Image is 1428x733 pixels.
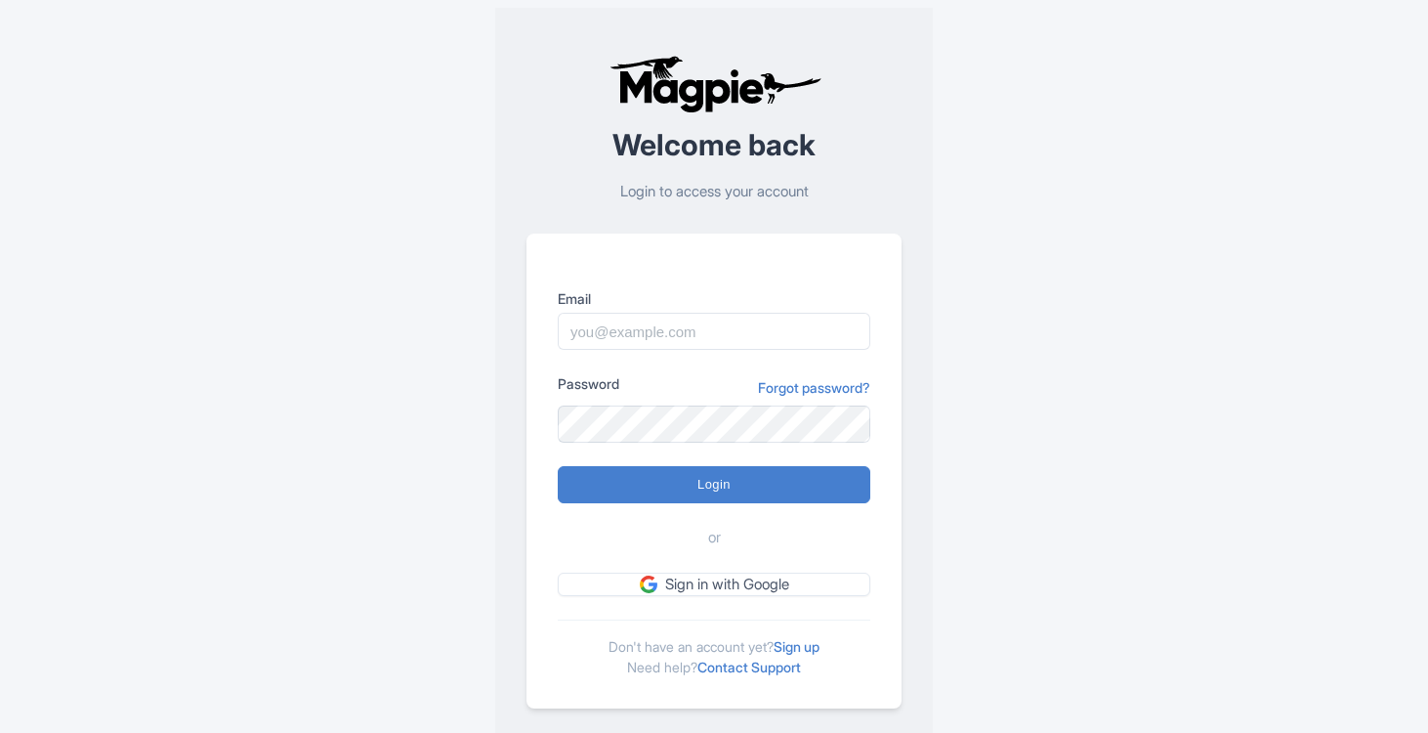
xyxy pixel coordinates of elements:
input: Login [558,466,870,503]
img: google.svg [640,576,657,593]
label: Password [558,373,619,394]
a: Sign up [774,638,819,655]
span: or [708,527,721,549]
a: Sign in with Google [558,573,870,597]
a: Forgot password? [758,377,870,398]
p: Login to access your account [526,181,902,203]
a: Contact Support [697,659,801,675]
img: logo-ab69f6fb50320c5b225c76a69d11143b.png [605,55,824,113]
h2: Welcome back [526,129,902,161]
input: you@example.com [558,313,870,350]
div: Don't have an account yet? Need help? [558,620,870,677]
label: Email [558,288,870,309]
